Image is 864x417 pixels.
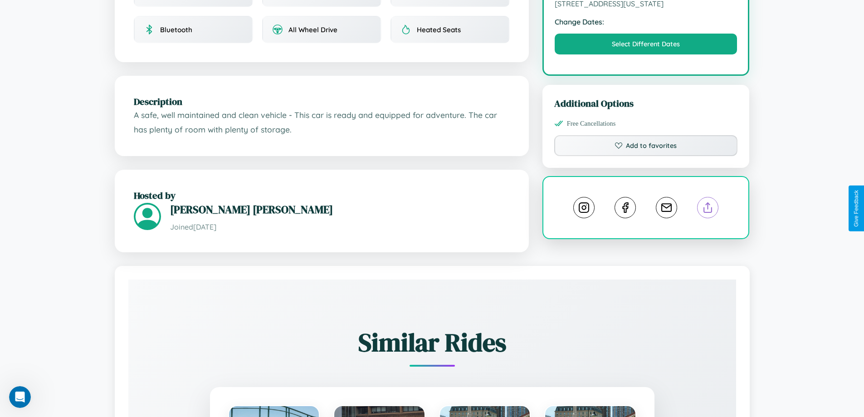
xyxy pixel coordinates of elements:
[170,221,510,234] p: Joined [DATE]
[417,25,461,34] span: Heated Seats
[134,95,510,108] h2: Description
[160,325,704,360] h2: Similar Rides
[554,135,738,156] button: Add to favorites
[134,189,510,202] h2: Hosted by
[555,34,737,54] button: Select Different Dates
[555,17,737,26] strong: Change Dates:
[853,190,859,227] div: Give Feedback
[170,202,510,217] h3: [PERSON_NAME] [PERSON_NAME]
[554,97,738,110] h3: Additional Options
[567,120,616,128] span: Free Cancellations
[160,25,192,34] span: Bluetooth
[288,25,337,34] span: All Wheel Drive
[9,386,31,408] iframe: Intercom live chat
[134,108,510,137] p: A safe, well maintained and clean vehicle - This car is ready and equipped for adventure. The car...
